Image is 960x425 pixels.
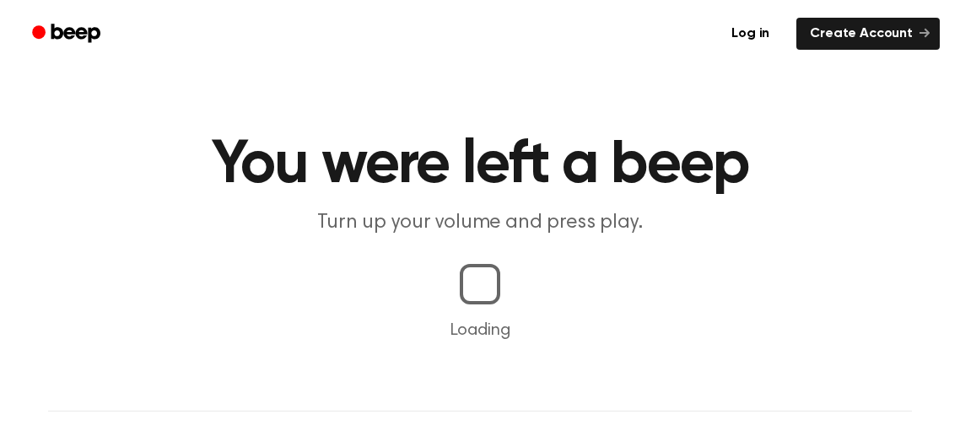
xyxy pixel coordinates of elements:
[715,14,786,53] a: Log in
[48,135,912,196] h1: You were left a beep
[20,18,116,51] a: Beep
[156,209,804,237] p: Turn up your volume and press play.
[796,18,940,50] a: Create Account
[20,318,940,343] p: Loading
